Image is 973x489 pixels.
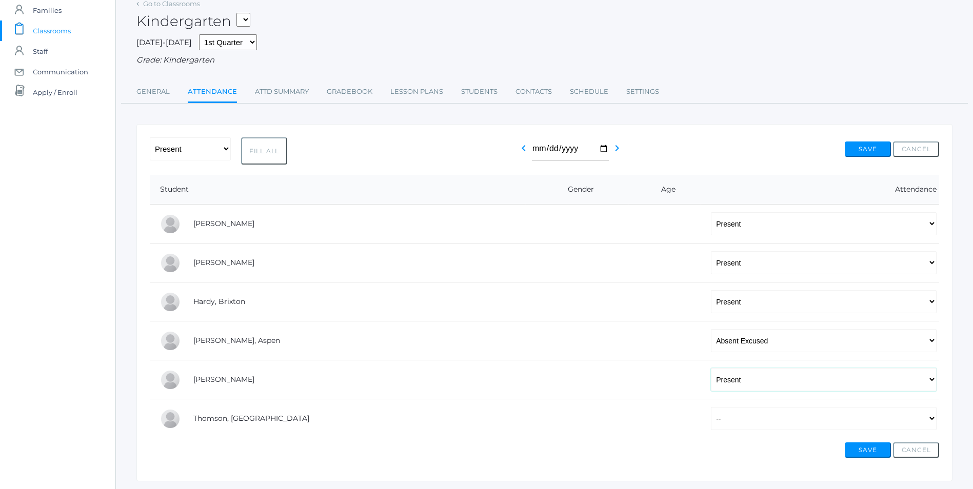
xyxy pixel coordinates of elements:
[136,81,170,102] a: General
[193,258,254,267] a: [PERSON_NAME]
[160,214,181,234] div: Abigail Backstrom
[188,81,237,104] a: Attendance
[845,442,891,458] button: Save
[626,81,659,102] a: Settings
[893,141,939,157] button: Cancel
[518,142,530,154] i: chevron_left
[611,142,623,154] i: chevron_right
[255,81,309,102] a: Attd Summary
[136,13,250,29] h2: Kindergarten
[160,370,181,390] div: Nico Hurley
[33,41,48,62] span: Staff
[160,409,181,429] div: Everest Thomson
[136,37,192,47] span: [DATE]-[DATE]
[33,82,77,103] span: Apply / Enroll
[33,21,71,41] span: Classrooms
[327,81,372,102] a: Gradebook
[893,442,939,458] button: Cancel
[193,336,280,345] a: [PERSON_NAME], Aspen
[845,141,891,157] button: Save
[525,175,629,205] th: Gender
[518,147,530,156] a: chevron_left
[33,62,88,82] span: Communication
[150,175,525,205] th: Student
[160,331,181,351] div: Aspen Hemingway
[701,175,939,205] th: Attendance
[390,81,443,102] a: Lesson Plans
[515,81,552,102] a: Contacts
[611,147,623,156] a: chevron_right
[193,219,254,228] a: [PERSON_NAME]
[160,253,181,273] div: Nolan Gagen
[193,375,254,384] a: [PERSON_NAME]
[570,81,608,102] a: Schedule
[628,175,701,205] th: Age
[193,414,309,423] a: Thomson, [GEOGRAPHIC_DATA]
[136,54,952,66] div: Grade: Kindergarten
[461,81,498,102] a: Students
[241,137,287,165] button: Fill All
[160,292,181,312] div: Brixton Hardy
[193,297,245,306] a: Hardy, Brixton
